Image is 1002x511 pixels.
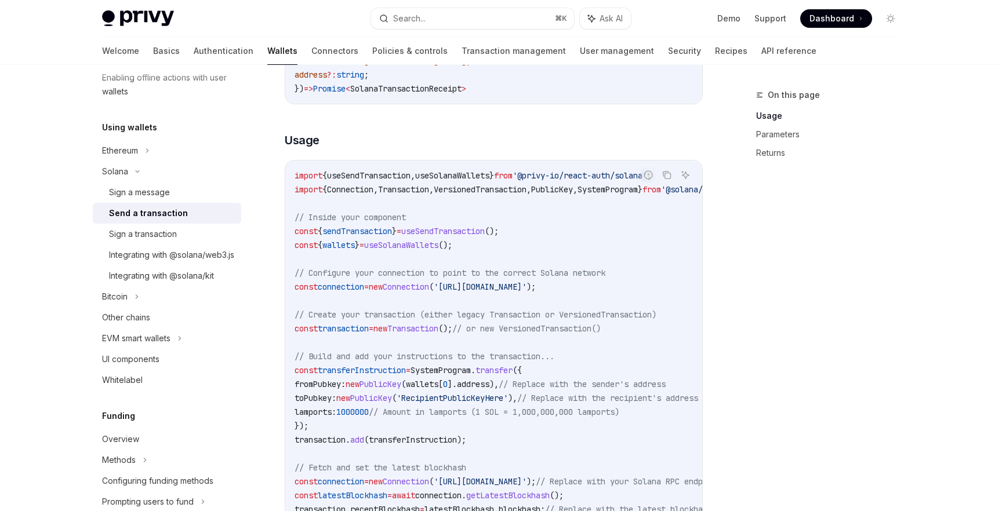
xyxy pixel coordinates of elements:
span: . [471,365,475,375]
span: = [369,323,373,334]
div: UI components [102,352,159,366]
span: // Replace with your Solana RPC endpoint [536,476,721,487]
div: Overview [102,432,139,446]
a: API reference [761,37,816,65]
span: On this page [768,88,820,102]
span: // Amount in lamports (1 SOL = 1,000,000,000 lamports) [369,407,619,417]
span: new [346,379,360,389]
span: toPubkey: [295,393,336,403]
span: // Build and add your instructions to the transaction... [295,351,554,362]
span: useSolanaWallets [364,240,438,250]
a: Security [668,37,701,65]
div: Integrating with @solana/web3.js [109,248,234,262]
span: await [392,490,415,501]
span: // Fetch and set the latest blockhash [295,462,466,473]
span: } [355,240,360,250]
span: (); [438,240,452,250]
span: getLatestBlockhash [466,490,550,501]
span: ), [489,379,499,389]
a: Sign a message [93,182,241,203]
span: sendTransaction [322,226,392,236]
span: wallets [322,240,355,250]
span: '[URL][DOMAIN_NAME]' [434,282,527,292]
h5: Funding [102,409,135,423]
span: => [304,83,313,94]
span: '@privy-io/react-auth/solana' [513,170,647,181]
a: Configuring funding methods [93,470,241,491]
span: Transaction [387,323,438,334]
div: Send a transaction [109,206,188,220]
span: ( [429,282,434,292]
span: from [494,170,513,181]
div: Sign a message [109,185,170,199]
div: Search... [393,12,426,25]
span: import [295,170,322,181]
a: Parameters [756,125,909,144]
span: SolanaTransactionReceipt [350,83,462,94]
span: from [642,184,661,195]
span: address [457,379,489,389]
span: = [364,476,369,487]
a: Recipes [715,37,747,65]
span: address [295,70,327,80]
span: PublicKey [360,379,401,389]
a: Policies & controls [372,37,448,65]
span: < [346,83,350,94]
div: Solana [102,165,128,178]
span: ; [364,70,369,80]
div: Whitelabel [102,373,143,387]
div: Ethereum [102,144,138,158]
span: ); [527,282,536,292]
img: light logo [102,10,174,27]
a: UI components [93,349,241,370]
span: import [295,184,322,195]
span: useSolanaWallets [415,170,489,181]
span: const [295,323,318,334]
span: }) [295,83,304,94]
a: Sign a transaction [93,224,241,244]
span: connection [415,490,462,501]
span: // Replace with the sender's address [499,379,666,389]
span: ]. [448,379,457,389]
div: Bitcoin [102,290,128,304]
span: . [346,435,350,445]
span: Dashboard [809,13,854,24]
span: 1000000 [336,407,369,417]
span: useSendTransaction [401,226,485,236]
button: Toggle dark mode [881,9,900,28]
span: 'RecipientPublicKeyHere' [397,393,508,403]
button: Report incorrect code [641,167,656,183]
span: ( [401,379,406,389]
h5: Using wallets [102,121,157,134]
span: new [373,323,387,334]
div: Enabling offline actions with user wallets [102,71,234,98]
span: , [527,184,531,195]
span: } [392,226,397,236]
span: ({ [513,365,522,375]
span: const [295,226,318,236]
a: Integrating with @solana/web3.js [93,244,241,265]
span: latestBlockhash [318,490,387,501]
span: (); [550,490,564,501]
span: Connection [327,184,373,195]
span: add [350,435,364,445]
span: SystemProgram [411,365,471,375]
a: Send a transaction [93,203,241,224]
span: connection [318,282,364,292]
a: Dashboard [800,9,872,28]
a: Wallets [267,37,297,65]
a: Whitelabel [93,370,241,390]
span: ); [527,476,536,487]
a: User management [580,37,654,65]
span: = [360,240,364,250]
span: lamports: [295,407,336,417]
div: Prompting users to fund [102,495,194,509]
div: Other chains [102,311,150,324]
span: 0 [443,379,448,389]
a: Authentication [194,37,253,65]
span: ⌘ K [555,14,567,23]
span: ); [457,435,466,445]
span: transaction [295,435,346,445]
span: new [369,476,383,487]
span: . [462,490,466,501]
